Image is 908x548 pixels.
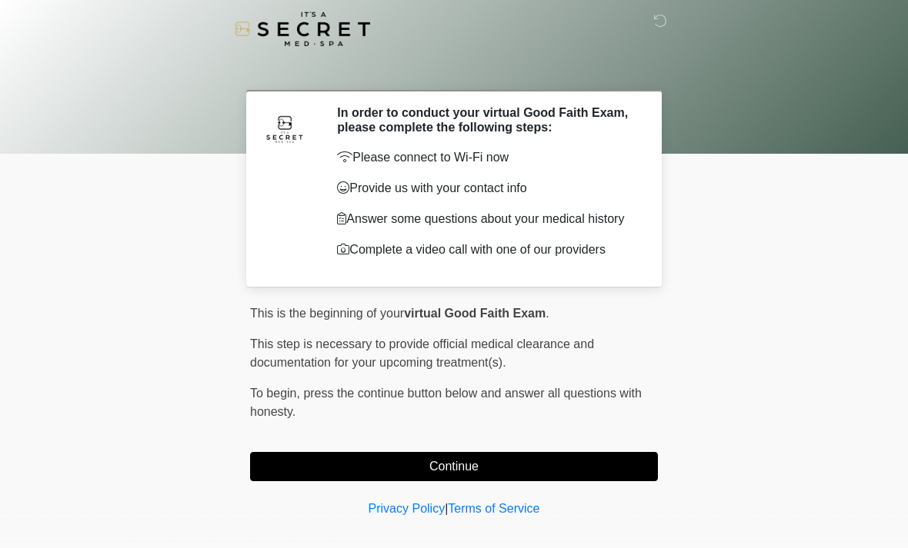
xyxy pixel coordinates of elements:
strong: virtual Good Faith Exam [404,307,546,320]
span: To begin, [250,387,303,400]
p: Complete a video call with one of our providers [337,241,635,259]
span: This is the beginning of your [250,307,404,320]
p: Answer some questions about your medical history [337,210,635,228]
a: Terms of Service [448,502,539,515]
a: Privacy Policy [369,502,446,515]
h1: ‎ ‎ [239,55,669,84]
img: It's A Secret Med Spa Logo [235,12,370,46]
p: Provide us with your contact info [337,179,635,198]
span: . [546,307,549,320]
p: Please connect to Wi-Fi now [337,148,635,167]
button: Continue [250,452,658,481]
h2: In order to conduct your virtual Good Faith Exam, please complete the following steps: [337,105,635,135]
a: | [445,502,448,515]
span: press the continue button below and answer all questions with honesty. [250,387,642,418]
span: This step is necessary to provide official medical clearance and documentation for your upcoming ... [250,337,594,369]
img: Agent Avatar [262,105,308,151]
